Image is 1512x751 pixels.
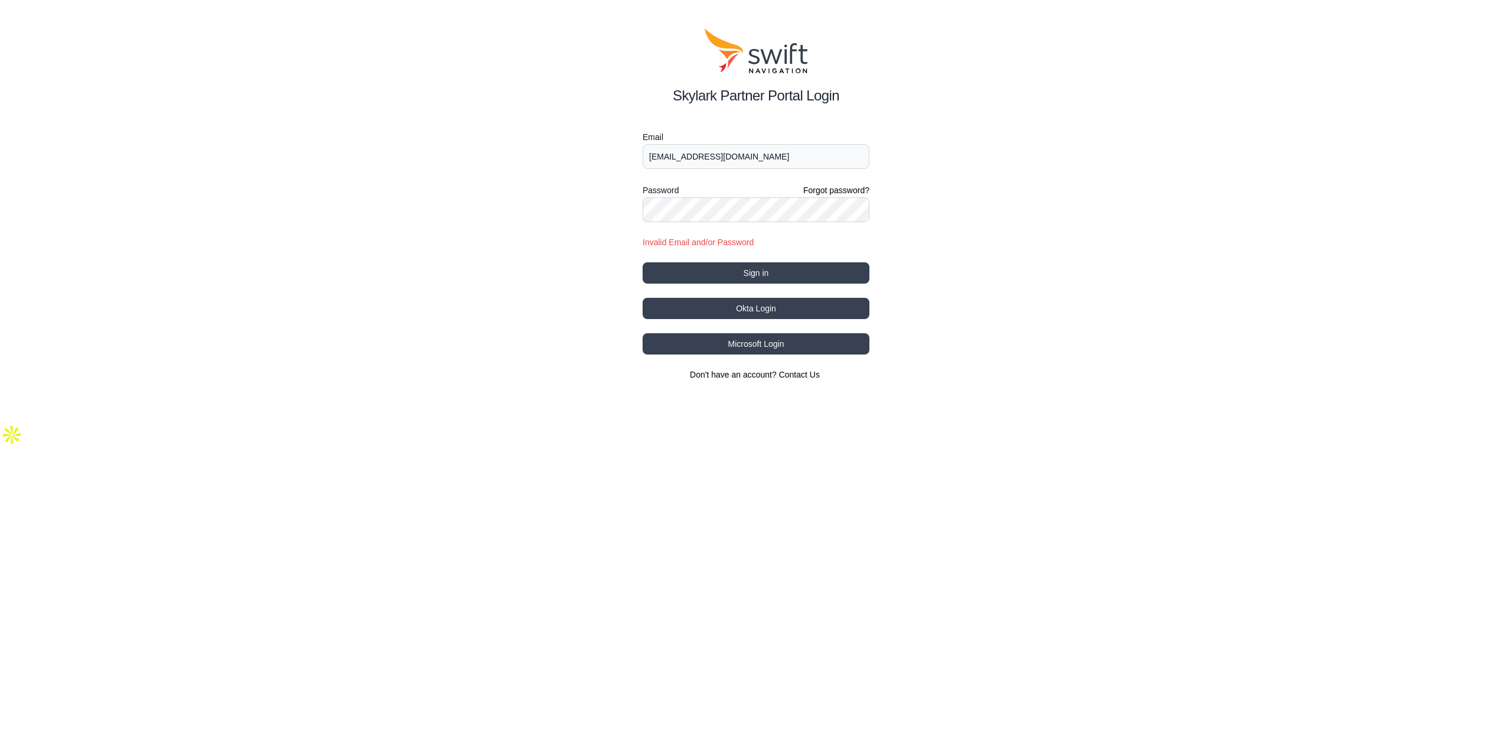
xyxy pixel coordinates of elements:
a: Forgot password? [803,184,869,196]
a: Contact Us [779,370,820,379]
h2: Skylark Partner Portal Login [643,85,869,106]
button: Okta Login [643,298,869,319]
div: Invalid Email and/or Password [643,236,869,248]
section: Don't have an account? [643,369,869,381]
label: Email [643,130,869,144]
label: Password [643,183,679,197]
button: Sign in [643,262,869,284]
button: Microsoft Login [643,333,869,355]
